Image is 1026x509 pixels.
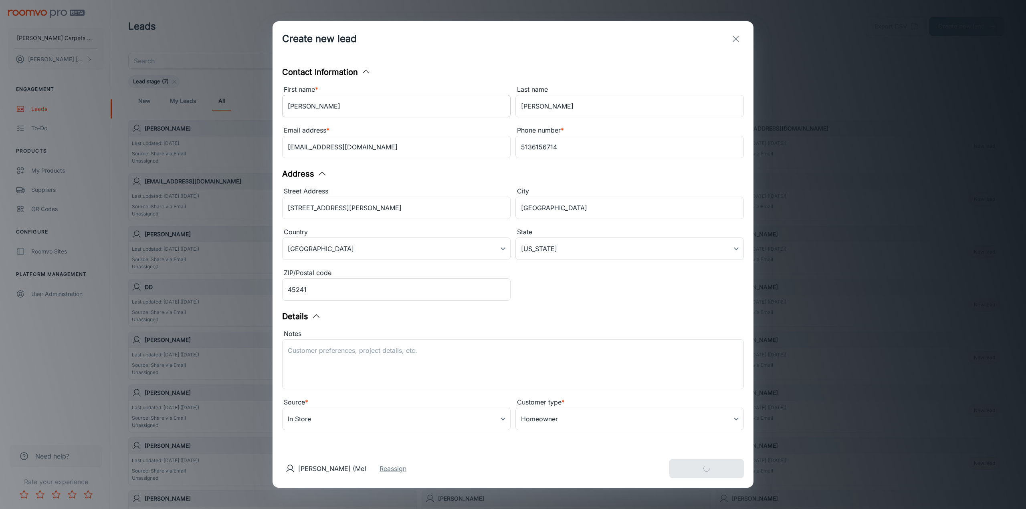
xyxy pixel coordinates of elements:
[282,136,511,158] input: myname@example.com
[282,268,511,278] div: ZIP/Postal code
[515,408,744,430] div: Homeowner
[282,329,744,339] div: Notes
[298,464,367,473] p: [PERSON_NAME] (Me)
[282,66,371,78] button: Contact Information
[282,237,511,260] div: [GEOGRAPHIC_DATA]
[380,464,406,473] button: Reassign
[282,227,511,237] div: Country
[282,310,321,322] button: Details
[282,125,511,136] div: Email address
[515,95,744,117] input: Doe
[282,278,511,301] input: J1U 3L7
[282,408,511,430] div: In Store
[515,84,744,95] div: Last name
[282,84,511,95] div: First name
[282,197,511,219] input: 2412 Northwest Passage
[515,397,744,408] div: Customer type
[282,95,511,117] input: John
[282,168,327,180] button: Address
[515,125,744,136] div: Phone number
[515,227,744,237] div: State
[282,186,511,197] div: Street Address
[515,197,744,219] input: Whitehorse
[515,136,744,158] input: +1 439-123-4567
[728,31,744,47] button: exit
[282,397,511,408] div: Source
[282,32,357,46] h1: Create new lead
[515,186,744,197] div: City
[515,237,744,260] div: [US_STATE]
